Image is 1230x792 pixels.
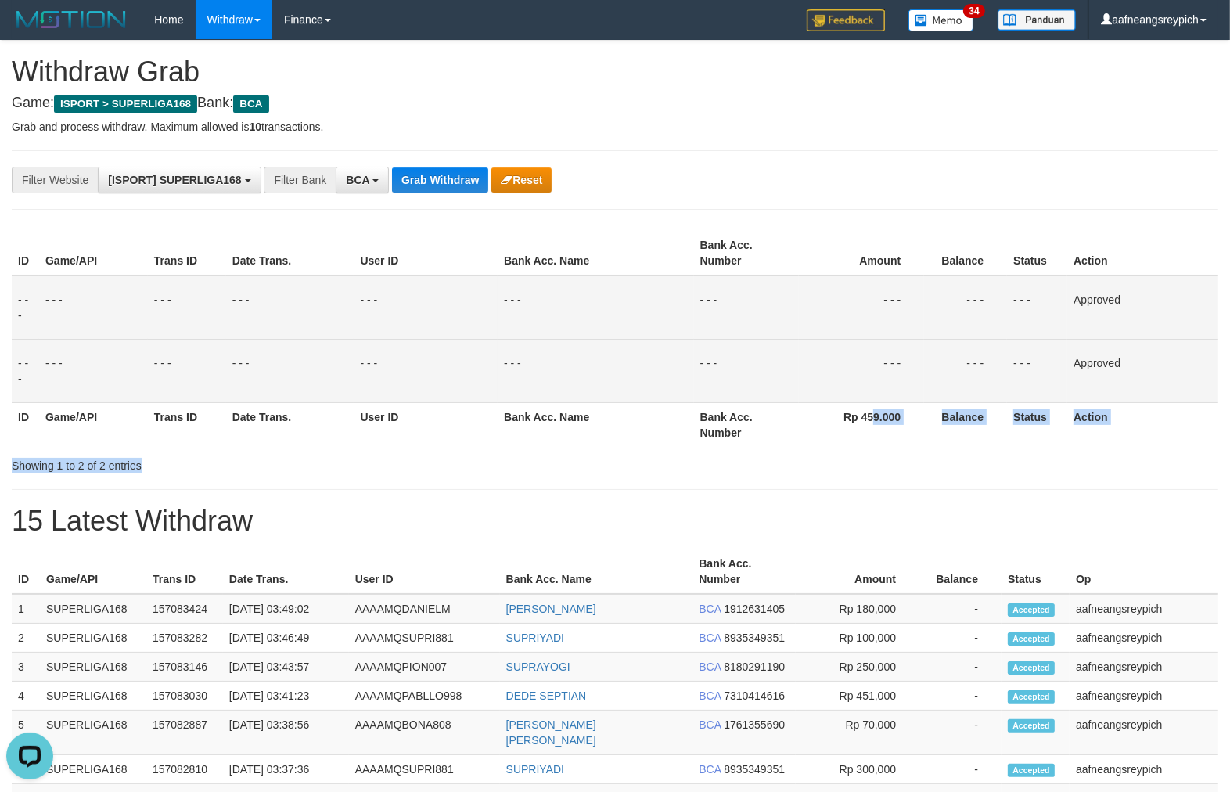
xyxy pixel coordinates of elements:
span: BCA [346,174,369,186]
a: SUPRIYADI [506,632,564,644]
span: BCA [233,95,268,113]
th: Status [1002,549,1070,594]
td: - - - [498,275,694,340]
button: Open LiveChat chat widget [6,6,53,53]
td: AAAAMQSUPRI881 [349,624,500,653]
span: BCA [699,632,721,644]
th: Balance [924,402,1007,447]
img: Button%20Memo.svg [908,9,974,31]
td: Rp 100,000 [796,624,919,653]
th: Bank Acc. Name [500,549,693,594]
span: Accepted [1008,632,1055,646]
td: SUPERLIGA168 [40,711,146,755]
a: [PERSON_NAME] [506,603,596,615]
td: 157083030 [146,682,223,711]
td: AAAAMQBONA808 [349,711,500,755]
span: Accepted [1008,661,1055,675]
div: Filter Bank [264,167,336,193]
td: Rp 300,000 [796,755,919,784]
td: [DATE] 03:41:23 [223,682,349,711]
td: 4 [12,682,40,711]
th: Trans ID [148,231,226,275]
td: AAAAMQDANIELM [349,594,500,624]
th: Game/API [39,402,148,447]
th: Balance [919,549,1002,594]
a: DEDE SEPTIAN [506,689,587,702]
strong: 10 [249,121,261,133]
td: - - - [354,339,498,402]
th: User ID [354,231,498,275]
th: ID [12,549,40,594]
td: - - - [1007,339,1067,402]
td: - - - [1007,275,1067,340]
td: 3 [12,653,40,682]
td: Rp 451,000 [796,682,919,711]
td: 2 [12,624,40,653]
span: Copy 8180291190 to clipboard [724,661,785,673]
span: Accepted [1008,719,1055,733]
span: BCA [699,661,721,673]
th: ID [12,402,39,447]
td: - - - [148,275,226,340]
span: Copy 8935349351 to clipboard [724,763,785,776]
img: Feedback.jpg [807,9,885,31]
td: - - - [694,339,800,402]
td: - - - [39,339,148,402]
td: aafneangsreypich [1070,682,1218,711]
td: SUPERLIGA168 [40,682,146,711]
span: BCA [699,603,721,615]
img: MOTION_logo.png [12,8,131,31]
th: Status [1007,231,1067,275]
td: - - - [354,275,498,340]
td: [DATE] 03:38:56 [223,711,349,755]
th: User ID [354,402,498,447]
span: 34 [963,4,984,18]
span: Copy 1912631405 to clipboard [724,603,785,615]
td: 157083146 [146,653,223,682]
td: 157083282 [146,624,223,653]
td: SUPERLIGA168 [40,594,146,624]
th: Bank Acc. Number [694,402,800,447]
td: - - - [799,339,924,402]
td: AAAAMQPION007 [349,653,500,682]
td: - - - [799,275,924,340]
h4: Game: Bank: [12,95,1218,111]
td: Approved [1067,339,1218,402]
span: Accepted [1008,690,1055,704]
td: AAAAMQSUPRI881 [349,755,500,784]
th: Amount [796,549,919,594]
td: aafneangsreypich [1070,711,1218,755]
button: Reset [491,167,552,193]
span: Copy 7310414616 to clipboard [724,689,785,702]
span: BCA [699,689,721,702]
td: AAAAMQPABLLO998 [349,682,500,711]
th: Date Trans. [223,549,349,594]
th: Action [1067,402,1218,447]
td: - - - [226,275,354,340]
span: ISPORT > SUPERLIGA168 [54,95,197,113]
th: Bank Acc. Name [498,402,694,447]
td: - [919,711,1002,755]
button: [ISPORT] SUPERLIGA168 [98,167,261,193]
td: aafneangsreypich [1070,594,1218,624]
td: - [919,653,1002,682]
span: Copy 8935349351 to clipboard [724,632,785,644]
h1: 15 Latest Withdraw [12,506,1218,537]
th: Date Trans. [226,231,354,275]
td: - [919,755,1002,784]
a: SUPRIYADI [506,763,564,776]
td: aafneangsreypich [1070,755,1218,784]
td: Approved [1067,275,1218,340]
th: Amount [799,231,924,275]
p: Grab and process withdraw. Maximum allowed is transactions. [12,119,1218,135]
span: BCA [699,718,721,731]
td: [DATE] 03:46:49 [223,624,349,653]
span: Accepted [1008,603,1055,617]
th: Trans ID [146,549,223,594]
td: - - - [498,339,694,402]
th: User ID [349,549,500,594]
h1: Withdraw Grab [12,56,1218,88]
td: SUPERLIGA168 [40,653,146,682]
th: Date Trans. [226,402,354,447]
th: Op [1070,549,1218,594]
